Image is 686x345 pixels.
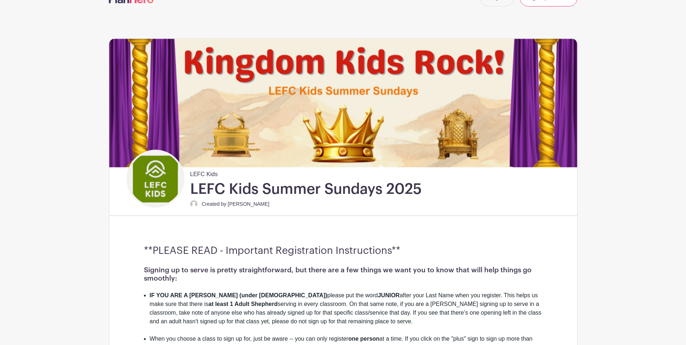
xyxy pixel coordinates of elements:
[190,180,422,198] h1: LEFC Kids Summer Sundays 2025
[144,245,542,257] h3: **PLEASE READ - Important Registration Instructions**
[190,167,218,179] span: LEFC Kids
[150,292,328,298] strong: IF YOU ARE A [PERSON_NAME] (under [DEMOGRAPHIC_DATA])
[348,336,379,342] strong: one person
[190,200,197,208] img: default-ce2991bfa6775e67f084385cd625a349d9dcbb7a52a09fb2fda1e96e2d18dcdb.png
[202,201,270,207] small: Created by [PERSON_NAME]
[378,292,400,298] strong: JUNIOR
[150,291,542,326] li: please put the word after your Last Name when you register. This helps us make sure that there is...
[109,39,577,167] img: Kingdom%20Summer%20Sundays%202025%20(4).png
[144,266,542,282] h1: Signing up to serve is pretty straightforward, but there are a few things we want you to know tha...
[208,301,277,307] strong: at least 1 Adult Shepherd
[128,152,183,206] img: LEFC-Kids-Stacked.png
